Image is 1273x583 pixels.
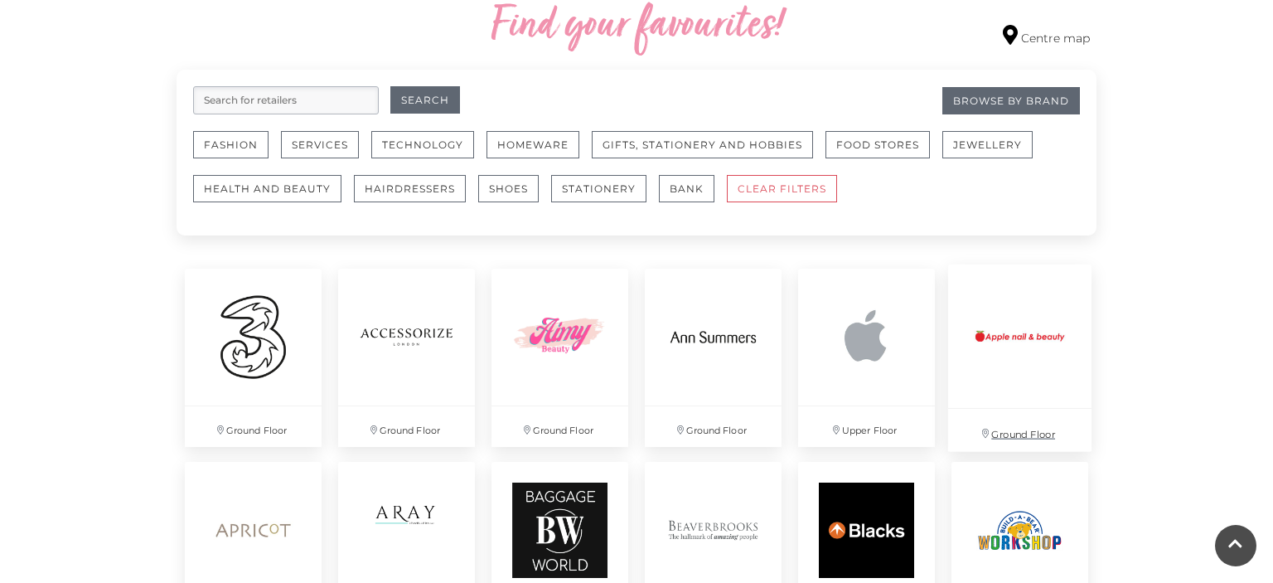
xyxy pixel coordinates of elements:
a: Technology [371,131,486,175]
a: CLEAR FILTERS [727,175,849,219]
a: Food Stores [825,131,942,175]
a: Centre map [1003,25,1090,47]
a: Stationery [551,175,659,219]
button: Hairdressers [354,175,466,202]
a: Homeware [486,131,592,175]
button: Bank [659,175,714,202]
button: Health and Beauty [193,175,341,202]
a: Gifts, Stationery and Hobbies [592,131,825,175]
button: Food Stores [825,131,930,158]
button: Gifts, Stationery and Hobbies [592,131,813,158]
a: Fashion [193,131,281,175]
a: Jewellery [942,131,1045,175]
a: Shoes [478,175,551,219]
p: Upper Floor [798,406,935,447]
p: Ground Floor [645,406,782,447]
a: Ground Floor [177,260,330,455]
button: Services [281,131,359,158]
a: Hairdressers [354,175,478,219]
button: Stationery [551,175,646,202]
button: Shoes [478,175,539,202]
p: Ground Floor [185,406,322,447]
a: Ground Floor [483,260,636,455]
p: Ground Floor [947,409,1091,451]
p: Ground Floor [491,406,628,447]
p: Ground Floor [338,406,475,447]
button: Search [390,86,460,114]
a: Bank [659,175,727,219]
button: Homeware [486,131,579,158]
button: Fashion [193,131,269,158]
a: Ground Floor [636,260,790,455]
a: Health and Beauty [193,175,354,219]
a: Browse By Brand [942,87,1080,114]
a: Upper Floor [790,260,943,455]
button: Technology [371,131,474,158]
button: CLEAR FILTERS [727,175,837,202]
a: Ground Floor [330,260,483,455]
a: Services [281,131,371,175]
button: Jewellery [942,131,1033,158]
input: Search for retailers [193,86,379,114]
a: Ground Floor [939,255,1100,460]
